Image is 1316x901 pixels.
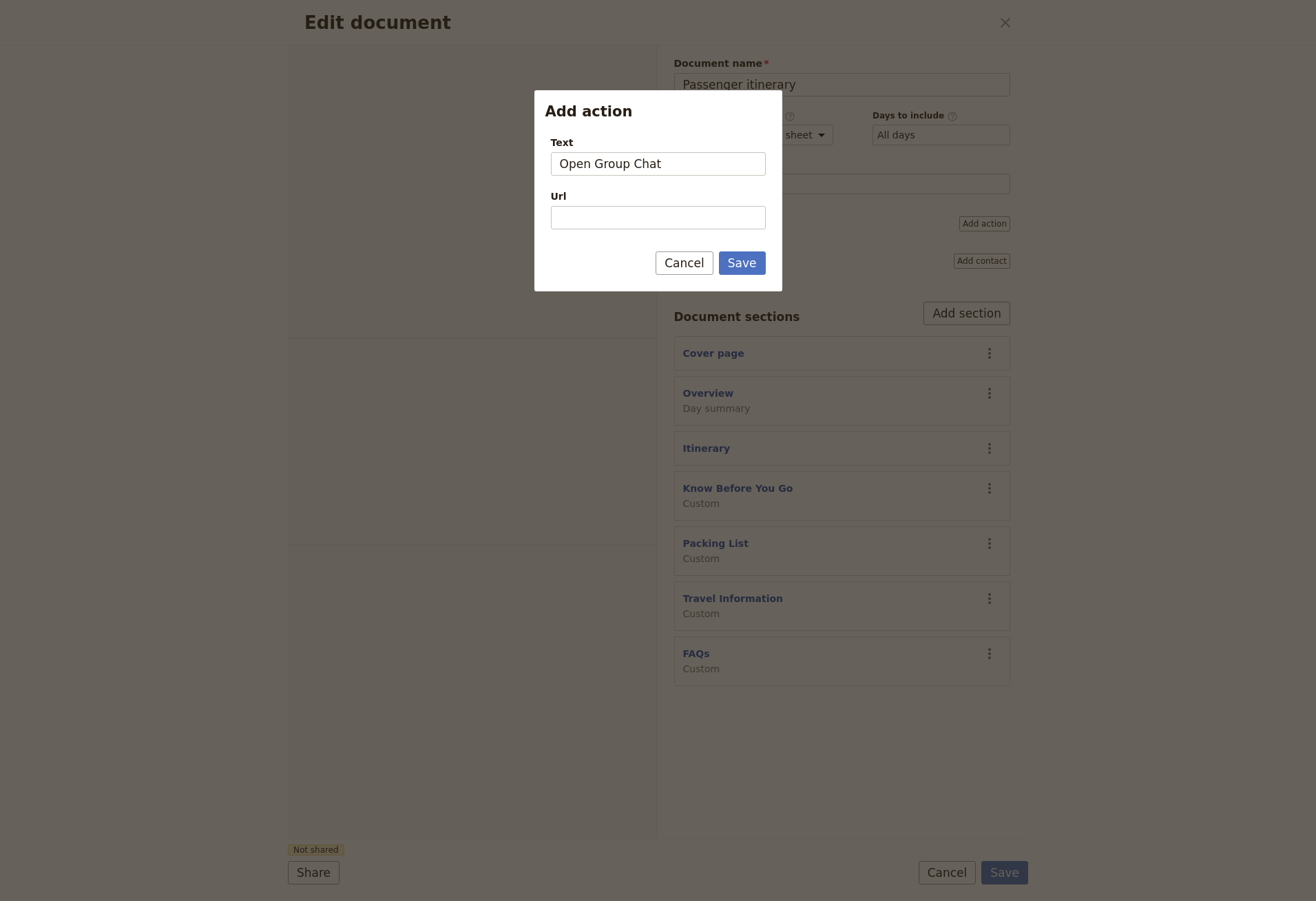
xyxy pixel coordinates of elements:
input: Url [551,206,766,229]
div: Url [551,189,766,203]
button: Save [719,251,766,275]
input: Text [551,152,766,176]
h2: Add action [545,101,771,122]
button: Cancel [656,251,713,275]
span: Text [551,136,766,149]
